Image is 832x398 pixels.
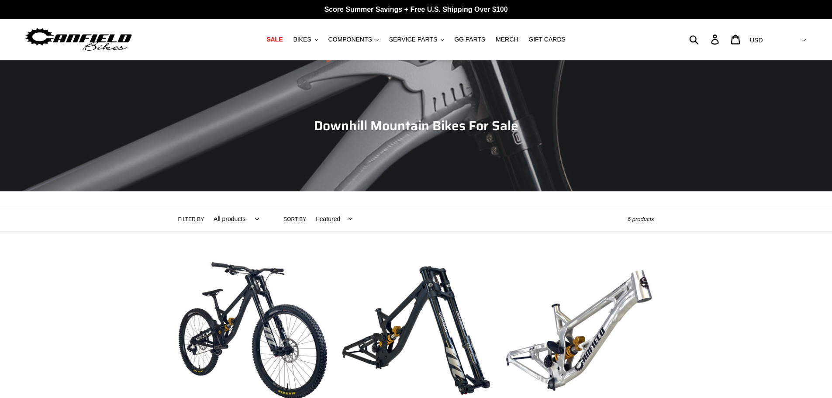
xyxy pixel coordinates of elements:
label: Filter by [178,215,204,223]
input: Search [694,30,716,49]
button: COMPONENTS [324,34,383,45]
span: SALE [266,36,283,43]
button: BIKES [289,34,322,45]
span: Downhill Mountain Bikes For Sale [314,115,518,136]
span: GIFT CARDS [528,36,566,43]
span: COMPONENTS [328,36,372,43]
a: GIFT CARDS [524,34,570,45]
button: SERVICE PARTS [385,34,448,45]
a: SALE [262,34,287,45]
label: Sort by [283,215,306,223]
span: SERVICE PARTS [389,36,437,43]
span: BIKES [293,36,311,43]
a: GG PARTS [450,34,490,45]
span: 6 products [628,216,654,222]
a: MERCH [491,34,522,45]
span: GG PARTS [454,36,485,43]
img: Canfield Bikes [24,26,133,53]
span: MERCH [496,36,518,43]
